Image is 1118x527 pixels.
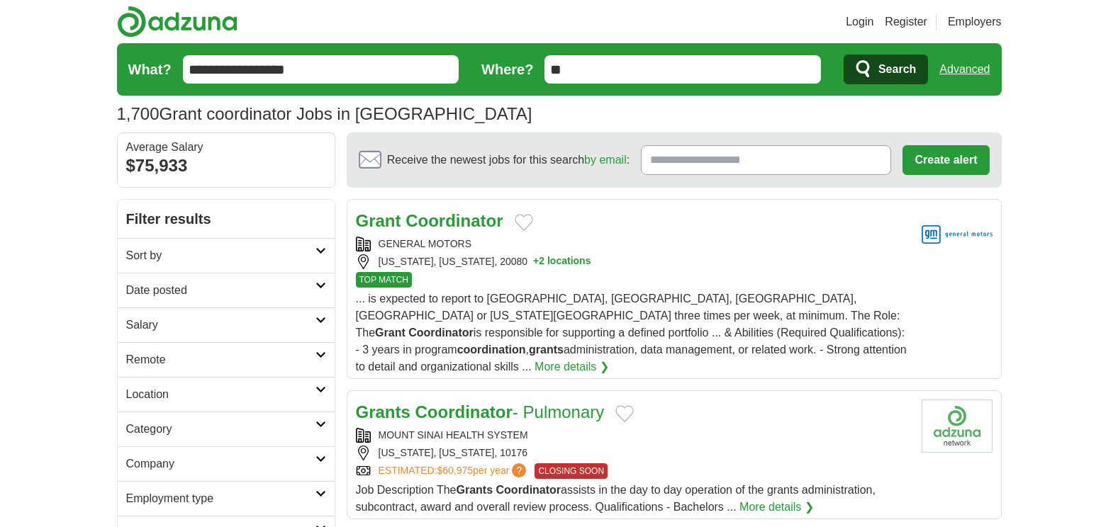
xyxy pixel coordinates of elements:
a: Employers [948,13,1002,30]
h1: Grant coordinator Jobs in [GEOGRAPHIC_DATA] [117,104,532,123]
strong: coordination [457,344,526,356]
button: Add to favorite jobs [515,214,533,231]
strong: Grant [356,211,401,230]
a: Company [118,446,335,481]
h2: Location [126,386,315,403]
strong: Grant [375,327,406,339]
span: TOP MATCH [356,272,412,288]
h2: Salary [126,317,315,334]
a: by email [584,154,627,166]
span: Search [878,55,916,84]
a: Salary [118,307,335,342]
div: $75,933 [126,153,326,178]
img: Adzuna logo [117,6,237,38]
a: Grant Coordinator [356,211,503,230]
h2: Date posted [126,282,315,299]
h2: Sort by [126,247,315,264]
a: Employment type [118,481,335,516]
a: Date posted [118,273,335,307]
a: Advanced [939,55,990,84]
button: Add to favorite jobs [615,405,634,422]
span: Job Description The assists in the day to day operation of the grants administration, subcontract... [356,484,876,513]
strong: Coordinator [408,327,474,339]
a: Login [846,13,873,30]
span: ... is expected to report to [GEOGRAPHIC_DATA], [GEOGRAPHIC_DATA], [GEOGRAPHIC_DATA], [GEOGRAPHIC... [356,293,907,373]
img: General Motors logo [922,208,993,261]
div: [US_STATE], [US_STATE], 10176 [356,446,910,460]
a: GENERAL MOTORS [379,238,471,249]
h2: Employment type [126,490,315,507]
a: Remote [118,342,335,377]
a: More details ❯ [739,499,814,516]
div: Average Salary [126,142,326,153]
img: Company logo [922,399,993,453]
h2: Category [126,421,315,438]
strong: Coordinator [415,402,513,421]
strong: grants [529,344,564,356]
a: Sort by [118,238,335,273]
h2: Company [126,455,315,472]
span: 1,700 [117,101,160,127]
span: ? [512,463,526,477]
button: +2 locations [533,254,591,269]
a: Location [118,377,335,412]
a: Grants Coordinator- Pulmonary [356,402,605,421]
span: + [533,254,539,269]
div: MOUNT SINAI HEALTH SYSTEM [356,428,910,443]
span: CLOSING SOON [535,463,608,479]
h2: Filter results [118,200,335,238]
a: More details ❯ [535,358,609,375]
strong: Coordinator [406,211,503,230]
span: Receive the newest jobs for this search : [387,152,630,169]
a: Register [885,13,927,30]
div: [US_STATE], [US_STATE], 20080 [356,254,910,269]
button: Search [844,55,928,84]
label: What? [128,59,172,80]
strong: Grants [356,402,410,421]
a: ESTIMATED:$60,975per year? [379,463,530,479]
strong: Coordinator [496,484,561,496]
h2: Remote [126,351,315,368]
strong: Grants [457,484,493,496]
label: Where? [481,59,533,80]
span: $60,975 [437,465,473,476]
a: Category [118,412,335,446]
button: Create alert [902,145,989,175]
